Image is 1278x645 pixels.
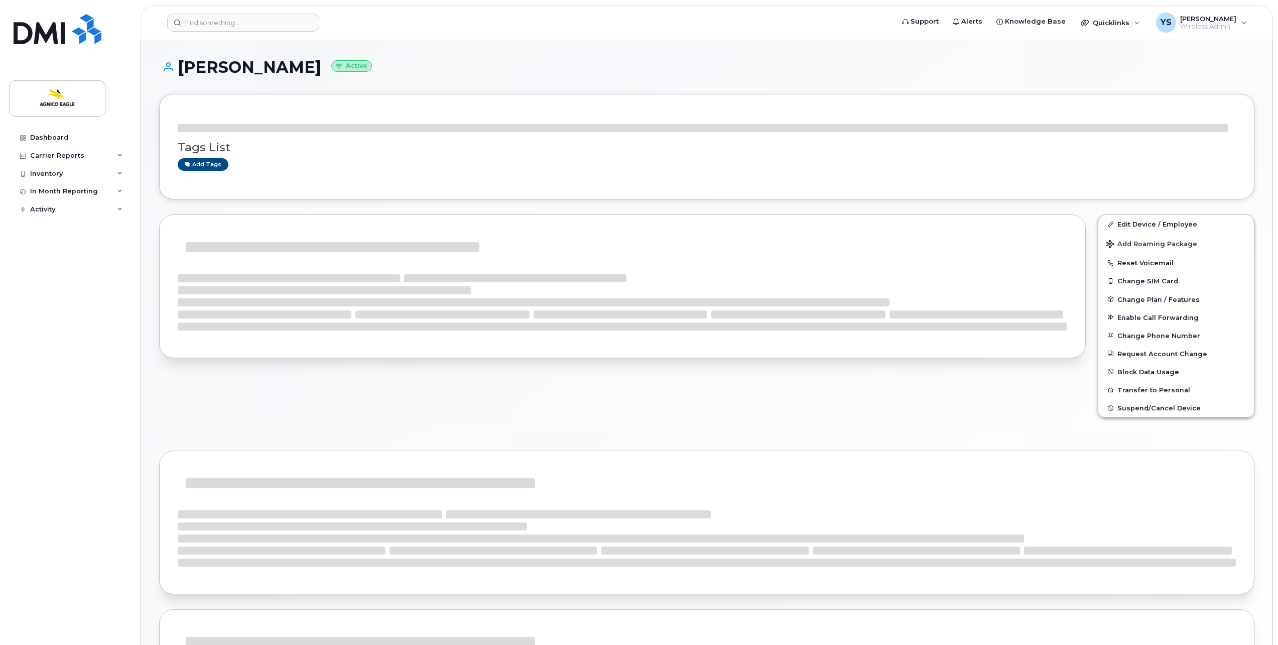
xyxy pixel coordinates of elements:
[1098,399,1254,417] button: Suspend/Cancel Device
[1098,327,1254,345] button: Change Phone Number
[178,141,1236,154] h3: Tags List
[1098,290,1254,308] button: Change Plan / Features
[1117,313,1199,321] span: Enable Call Forwarding
[1098,308,1254,327] button: Enable Call Forwarding
[1098,363,1254,381] button: Block Data Usage
[1098,254,1254,272] button: Reset Voicemail
[178,158,228,171] a: Add tags
[1098,272,1254,290] button: Change SIM Card
[331,60,372,72] small: Active
[1106,240,1197,250] span: Add Roaming Package
[1117,295,1200,303] span: Change Plan / Features
[1098,215,1254,233] a: Edit Device / Employee
[1117,404,1201,412] span: Suspend/Cancel Device
[1098,345,1254,363] button: Request Account Change
[1098,381,1254,399] button: Transfer to Personal
[159,58,1254,76] h1: [PERSON_NAME]
[1098,233,1254,254] button: Add Roaming Package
